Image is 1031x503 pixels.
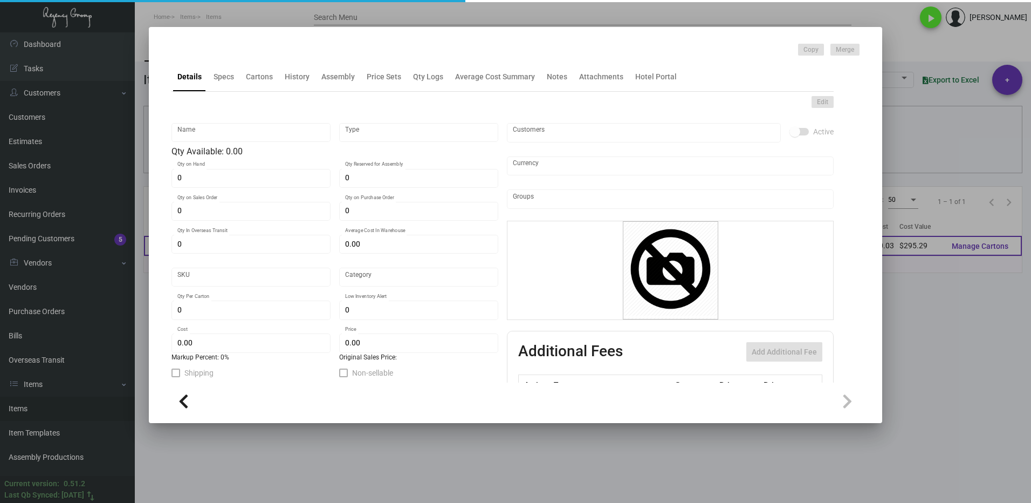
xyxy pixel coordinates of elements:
[321,71,355,83] div: Assembly
[413,71,443,83] div: Qty Logs
[455,71,535,83] div: Average Cost Summary
[798,44,824,56] button: Copy
[579,71,623,83] div: Attachments
[285,71,310,83] div: History
[813,125,834,138] span: Active
[4,478,59,490] div: Current version:
[64,478,85,490] div: 0.51.2
[830,44,860,56] button: Merge
[513,128,775,137] input: Add new..
[214,71,234,83] div: Specs
[836,45,854,55] span: Merge
[367,71,401,83] div: Price Sets
[752,348,817,356] span: Add Additional Fee
[761,375,809,394] th: Price type
[513,195,828,203] input: Add new..
[518,342,623,362] h2: Additional Fees
[746,342,822,362] button: Add Additional Fee
[672,375,716,394] th: Cost
[551,375,672,394] th: Type
[812,96,834,108] button: Edit
[352,366,393,379] span: Non-sellable
[803,45,819,55] span: Copy
[817,98,828,107] span: Edit
[635,71,677,83] div: Hotel Portal
[177,71,202,83] div: Details
[171,145,498,158] div: Qty Available: 0.00
[547,71,567,83] div: Notes
[4,490,84,501] div: Last Qb Synced: [DATE]
[519,375,552,394] th: Active
[246,71,273,83] div: Cartons
[184,366,214,379] span: Shipping
[717,375,761,394] th: Price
